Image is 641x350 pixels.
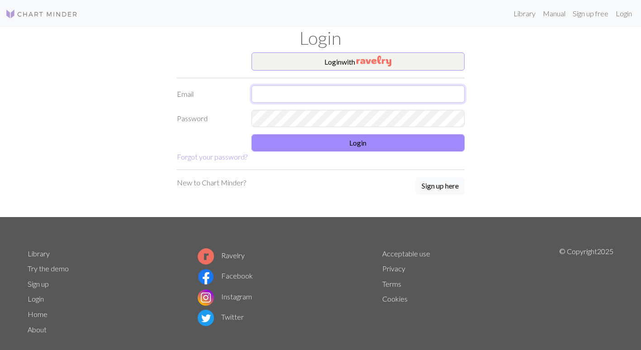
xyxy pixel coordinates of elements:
button: Sign up here [416,177,465,194]
img: Instagram logo [198,289,214,306]
img: Logo [5,9,78,19]
button: Login [252,134,465,151]
a: Home [28,310,47,318]
label: Email [171,85,246,103]
a: Library [28,249,50,258]
a: Terms [382,279,401,288]
h1: Login [22,27,619,49]
a: Login [612,5,636,23]
a: Ravelry [198,251,245,260]
a: Login [28,294,44,303]
a: Facebook [198,271,253,280]
a: Forgot your password? [177,152,247,161]
a: Library [510,5,539,23]
img: Ravelry logo [198,248,214,265]
p: © Copyright 2025 [559,246,613,337]
img: Facebook logo [198,269,214,285]
p: New to Chart Minder? [177,177,246,188]
button: Loginwith [252,52,465,71]
a: Privacy [382,264,405,273]
a: Sign up [28,279,49,288]
a: Acceptable use [382,249,430,258]
a: Sign up free [569,5,612,23]
a: About [28,325,47,334]
a: Instagram [198,292,252,301]
a: Cookies [382,294,408,303]
a: Try the demo [28,264,69,273]
label: Password [171,110,246,127]
img: Twitter logo [198,310,214,326]
img: Ravelry [356,56,391,66]
a: Manual [539,5,569,23]
a: Twitter [198,312,244,321]
a: Sign up here [416,177,465,195]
